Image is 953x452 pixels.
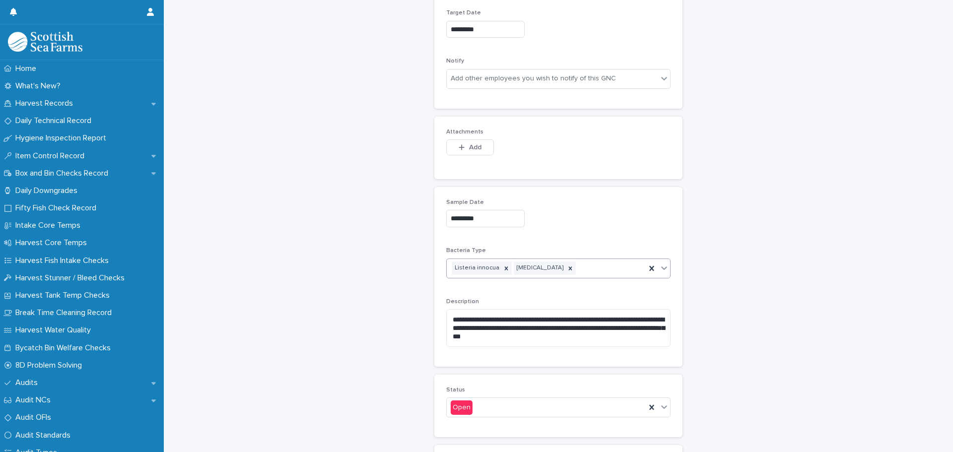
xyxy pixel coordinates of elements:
[446,10,481,16] span: Target Date
[11,186,85,195] p: Daily Downgrades
[451,400,473,415] div: Open
[11,133,114,143] p: Hygiene Inspection Report
[11,238,95,248] p: Harvest Core Temps
[11,256,117,265] p: Harvest Fish Intake Checks
[446,129,483,135] span: Attachments
[11,291,118,300] p: Harvest Tank Temp Checks
[11,361,90,370] p: 8D Problem Solving
[446,199,484,205] span: Sample Date
[11,116,99,126] p: Daily Technical Record
[514,261,565,275] div: [MEDICAL_DATA]
[11,378,46,387] p: Audits
[8,32,82,52] img: mMrefqRFQpe26GRNOUkG
[446,299,479,305] span: Description
[469,144,481,151] span: Add
[11,343,119,353] p: Bycatch Bin Welfare Checks
[11,413,59,422] p: Audit OFIs
[11,151,92,161] p: Item Control Record
[451,73,616,84] div: Add other employees you wish to notify of this GNC
[11,325,99,335] p: Harvest Water Quality
[11,221,88,230] p: Intake Core Temps
[11,81,68,91] p: What's New?
[446,248,486,254] span: Bacteria Type
[11,99,81,108] p: Harvest Records
[11,203,104,213] p: Fifty Fish Check Record
[11,431,78,440] p: Audit Standards
[11,169,116,178] p: Box and Bin Checks Record
[11,273,133,283] p: Harvest Stunner / Bleed Checks
[11,64,44,73] p: Home
[446,387,465,393] span: Status
[11,395,59,405] p: Audit NCs
[446,139,494,155] button: Add
[452,261,501,275] div: Listeria innocua
[446,58,464,64] span: Notify
[11,308,120,318] p: Break Time Cleaning Record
